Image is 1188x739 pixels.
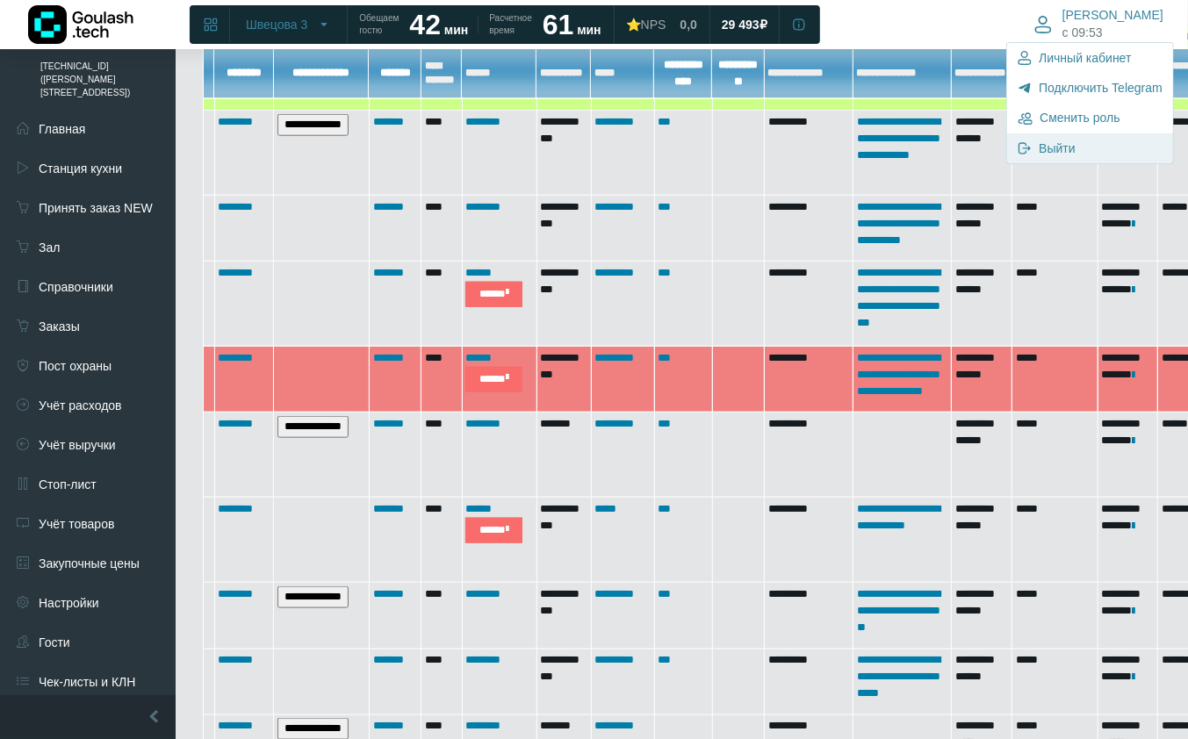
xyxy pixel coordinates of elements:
[1039,80,1163,96] span: Подключить Telegram
[235,11,342,39] button: Швецова 3
[409,9,441,40] strong: 42
[246,17,307,32] span: Швецова 3
[359,12,399,37] span: Обещаем гостю
[349,9,611,40] a: Обещаем гостю 42 мин Расчетное время 61 мин
[711,9,778,40] a: 29 493 ₽
[28,5,133,44] img: Логотип компании Goulash.tech
[444,23,468,37] span: мин
[1039,140,1075,156] span: Выйти
[1007,73,1173,103] a: Подключить Telegram
[1007,103,1173,133] a: Сменить роль
[1007,133,1173,163] a: Выйти
[489,12,531,37] span: Расчетное время
[543,9,574,40] strong: 61
[722,17,760,32] span: 29 493
[1039,50,1131,66] span: Личный кабинет
[1007,43,1173,73] a: Личный кабинет
[760,17,767,32] span: ₽
[1062,7,1163,23] span: [PERSON_NAME]
[626,17,666,32] div: ⭐
[1062,24,1103,42] span: c 09:53
[577,23,601,37] span: мин
[680,17,697,32] span: 0,0
[1040,110,1120,126] span: Сменить роль
[616,9,708,40] a: ⭐NPS 0,0
[1024,4,1174,45] button: [PERSON_NAME] c 09:53
[641,18,666,32] span: NPS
